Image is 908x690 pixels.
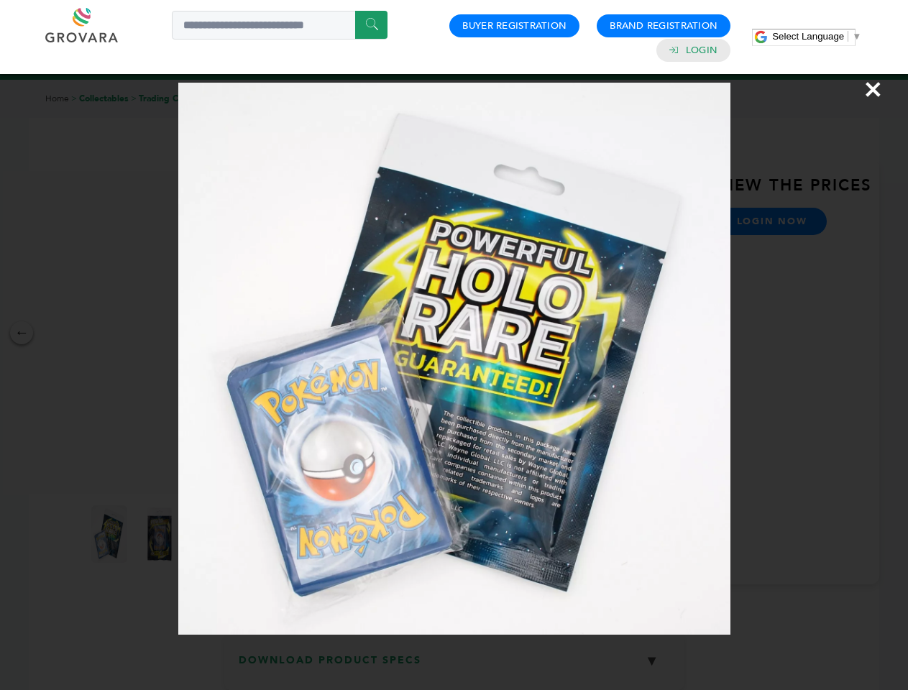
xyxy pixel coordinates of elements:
[772,31,844,42] span: Select Language
[172,11,387,40] input: Search a product or brand...
[462,19,567,32] a: Buyer Registration
[178,83,730,635] img: Image Preview
[848,31,848,42] span: ​
[852,31,861,42] span: ▼
[863,69,883,109] span: ×
[610,19,717,32] a: Brand Registration
[772,31,861,42] a: Select Language​
[686,44,717,57] a: Login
